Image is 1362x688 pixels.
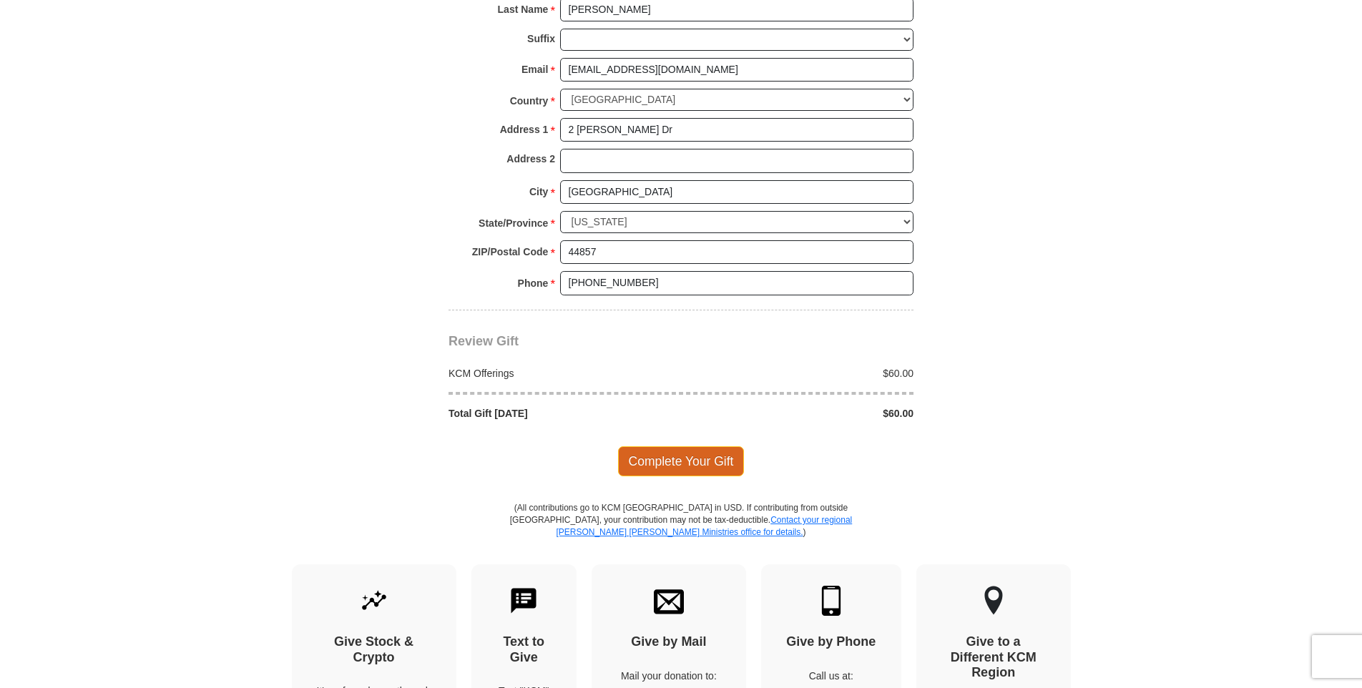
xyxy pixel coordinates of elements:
[816,586,846,616] img: mobile.svg
[527,29,555,49] strong: Suffix
[654,586,684,616] img: envelope.svg
[510,91,549,111] strong: Country
[509,502,853,564] p: (All contributions go to KCM [GEOGRAPHIC_DATA] in USD. If contributing from outside [GEOGRAPHIC_D...
[786,634,876,650] h4: Give by Phone
[317,634,431,665] h4: Give Stock & Crypto
[786,669,876,683] p: Call us at:
[617,634,721,650] h4: Give by Mail
[518,273,549,293] strong: Phone
[479,213,548,233] strong: State/Province
[500,119,549,139] strong: Address 1
[472,242,549,262] strong: ZIP/Postal Code
[618,446,745,476] span: Complete Your Gift
[617,669,721,683] p: Mail your donation to:
[681,406,921,421] div: $60.00
[441,366,682,380] div: KCM Offerings
[509,586,539,616] img: text-to-give.svg
[359,586,389,616] img: give-by-stock.svg
[506,149,555,169] strong: Address 2
[441,406,682,421] div: Total Gift [DATE]
[984,586,1004,616] img: other-region
[496,634,552,665] h4: Text to Give
[681,366,921,380] div: $60.00
[941,634,1046,681] h4: Give to a Different KCM Region
[521,59,548,79] strong: Email
[529,182,548,202] strong: City
[449,334,519,348] span: Review Gift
